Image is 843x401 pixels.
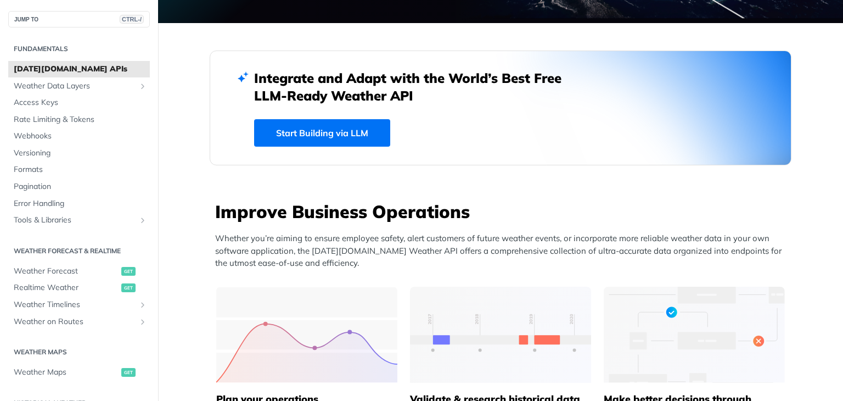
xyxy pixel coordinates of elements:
[8,145,150,161] a: Versioning
[8,297,150,313] a: Weather TimelinesShow subpages for Weather Timelines
[254,119,390,147] a: Start Building via LLM
[14,266,119,277] span: Weather Forecast
[138,216,147,225] button: Show subpages for Tools & Libraries
[14,164,147,175] span: Formats
[138,318,147,326] button: Show subpages for Weather on Routes
[8,280,150,296] a: Realtime Weatherget
[14,367,119,378] span: Weather Maps
[8,61,150,77] a: [DATE][DOMAIN_NAME] APIs
[8,161,150,178] a: Formats
[8,246,150,256] h2: Weather Forecast & realtime
[8,78,150,94] a: Weather Data LayersShow subpages for Weather Data Layers
[121,368,136,377] span: get
[216,287,397,383] img: 39565e8-group-4962x.svg
[215,232,791,270] p: Whether you’re aiming to ensure employee safety, alert customers of future weather events, or inc...
[121,267,136,276] span: get
[8,179,150,195] a: Pagination
[14,316,136,327] span: Weather on Routes
[8,128,150,144] a: Webhooks
[8,11,150,27] button: JUMP TOCTRL-/
[215,199,791,224] h3: Improve Business Operations
[604,287,785,383] img: a22d113-group-496-32x.svg
[14,81,136,92] span: Weather Data Layers
[8,196,150,212] a: Error Handling
[8,94,150,111] a: Access Keys
[14,181,147,192] span: Pagination
[14,299,136,310] span: Weather Timelines
[138,82,147,91] button: Show subpages for Weather Data Layers
[14,97,147,108] span: Access Keys
[8,347,150,357] h2: Weather Maps
[8,112,150,128] a: Rate Limiting & Tokens
[14,114,147,125] span: Rate Limiting & Tokens
[8,364,150,381] a: Weather Mapsget
[138,300,147,309] button: Show subpages for Weather Timelines
[8,263,150,280] a: Weather Forecastget
[14,148,147,159] span: Versioning
[121,283,136,292] span: get
[14,198,147,209] span: Error Handling
[410,287,591,383] img: 13d7ca0-group-496-2.svg
[8,314,150,330] a: Weather on RoutesShow subpages for Weather on Routes
[8,212,150,229] a: Tools & LibrariesShow subpages for Tools & Libraries
[254,69,578,104] h2: Integrate and Adapt with the World’s Best Free LLM-Ready Weather API
[120,15,144,24] span: CTRL-/
[14,131,147,142] span: Webhooks
[14,282,119,293] span: Realtime Weather
[8,44,150,54] h2: Fundamentals
[14,64,147,75] span: [DATE][DOMAIN_NAME] APIs
[14,215,136,226] span: Tools & Libraries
